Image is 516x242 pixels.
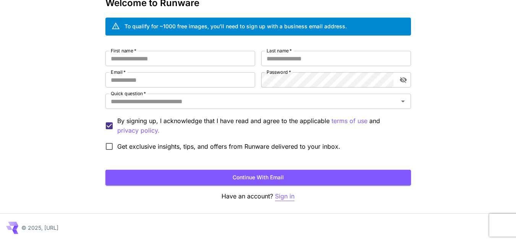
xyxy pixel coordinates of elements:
[117,142,340,151] span: Get exclusive insights, tips, and offers from Runware delivered to your inbox.
[125,22,347,30] div: To qualify for ~1000 free images, you’ll need to sign up with a business email address.
[111,90,146,97] label: Quick question
[117,126,160,135] button: By signing up, I acknowledge that I have read and agree to the applicable terms of use and
[111,47,136,54] label: First name
[105,192,411,201] p: Have an account?
[105,170,411,185] button: Continue with email
[332,116,367,126] p: terms of use
[267,47,292,54] label: Last name
[117,126,160,135] p: privacy policy.
[117,116,405,135] p: By signing up, I acknowledge that I have read and agree to the applicable and
[332,116,367,126] button: By signing up, I acknowledge that I have read and agree to the applicable and privacy policy.
[275,192,294,201] button: Sign in
[21,224,58,232] p: © 2025, [URL]
[398,96,408,107] button: Open
[111,69,126,75] label: Email
[396,73,410,87] button: toggle password visibility
[267,69,291,75] label: Password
